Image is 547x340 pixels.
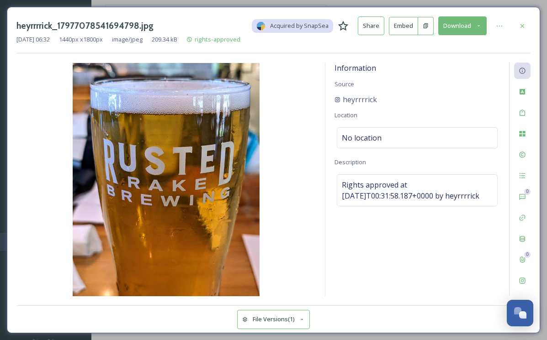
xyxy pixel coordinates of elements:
[256,21,266,31] img: snapsea-logo.png
[335,158,366,166] span: Description
[112,35,143,44] span: image/jpeg
[507,300,533,326] button: Open Chat
[16,19,154,32] h3: heyrrrrick_17977078541694798.jpg
[524,188,531,195] div: 0
[343,94,377,105] span: heyrrrrick
[438,16,487,35] button: Download
[358,16,384,35] button: Share
[16,35,50,44] span: [DATE] 06:32
[270,21,329,30] span: Acquired by SnapSea
[195,35,240,43] span: rights-approved
[342,132,382,143] span: No location
[152,35,177,44] span: 209.34 kB
[335,94,377,105] a: heyrrrrick
[335,111,357,119] span: Location
[335,80,354,88] span: Source
[524,251,531,258] div: 0
[389,17,418,35] button: Embed
[237,310,310,329] button: File Versions(1)
[335,63,376,73] span: Information
[342,179,493,201] span: Rights approved at [DATE]T00:31:58.187+0000 by heyrrrrick
[16,63,316,296] img: 1_AtbL1P09kHeQJojGJZuyTurjcH-Rmvc.jpg
[59,35,103,44] span: 1440 px x 1800 px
